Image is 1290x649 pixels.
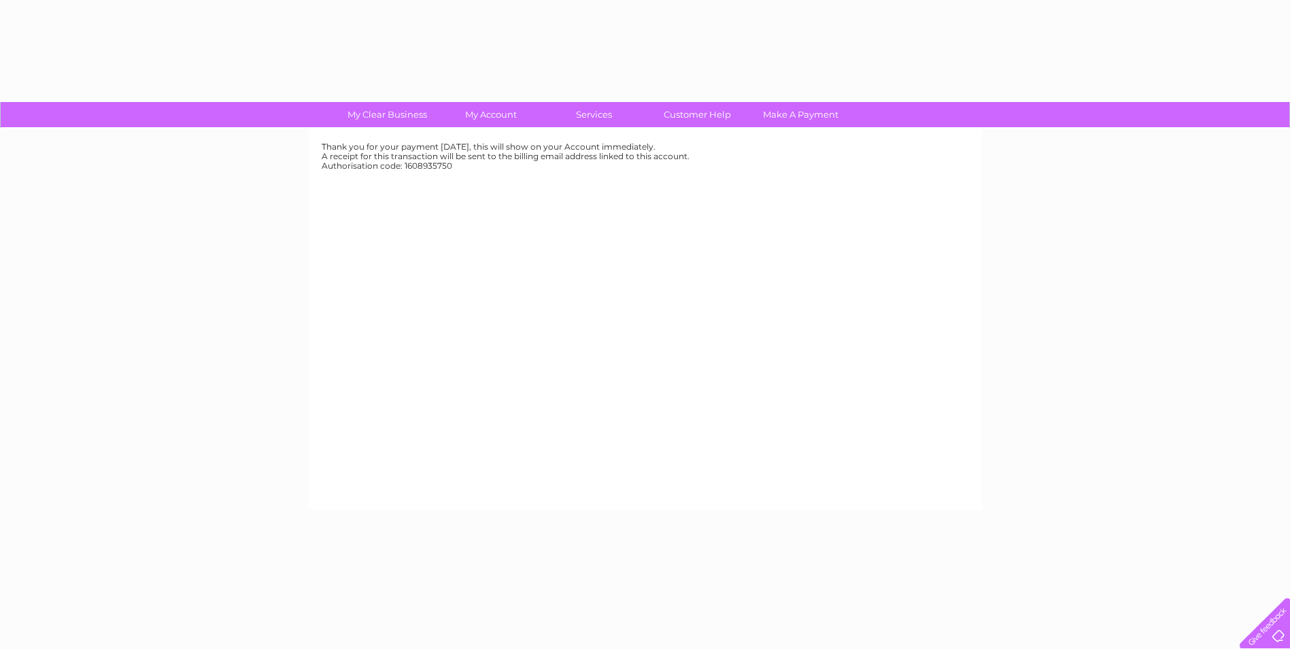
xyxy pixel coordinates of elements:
div: Authorisation code: 1608935750 [322,161,969,171]
a: Services [538,102,650,127]
a: Customer Help [641,102,753,127]
div: Thank you for your payment [DATE], this will show on your Account immediately. [322,142,969,152]
a: My Account [435,102,547,127]
a: Make A Payment [745,102,857,127]
a: My Clear Business [331,102,443,127]
div: A receipt for this transaction will be sent to the billing email address linked to this account. [322,152,969,161]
